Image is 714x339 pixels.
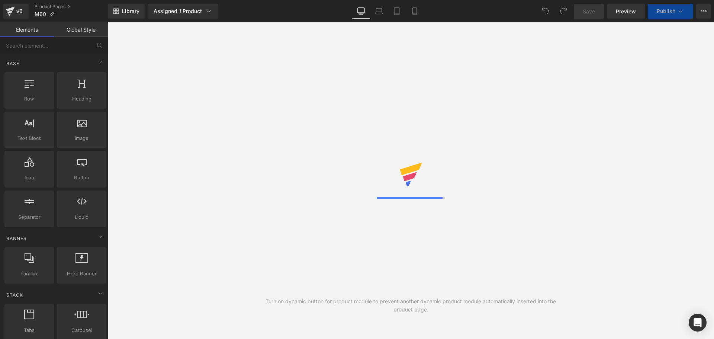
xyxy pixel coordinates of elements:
span: Preview [616,7,636,15]
span: Image [59,134,104,142]
div: Assigned 1 Product [154,7,212,15]
span: M60 [35,11,46,17]
button: Publish [648,4,693,19]
span: Separator [7,213,52,221]
button: Redo [556,4,571,19]
span: Button [59,174,104,182]
a: Desktop [352,4,370,19]
a: Laptop [370,4,388,19]
span: Stack [6,291,24,298]
span: Base [6,60,20,67]
a: New Library [108,4,145,19]
a: Product Pages [35,4,108,10]
span: Parallax [7,270,52,278]
span: Save [583,7,595,15]
span: Carousel [59,326,104,334]
span: Row [7,95,52,103]
div: Open Intercom Messenger [689,314,707,332]
span: Text Block [7,134,52,142]
div: v6 [15,6,24,16]
span: Heading [59,95,104,103]
a: Global Style [54,22,108,37]
span: Icon [7,174,52,182]
a: Tablet [388,4,406,19]
span: Liquid [59,213,104,221]
a: Mobile [406,4,424,19]
span: Publish [657,8,675,14]
span: Library [122,8,139,15]
span: Hero Banner [59,270,104,278]
a: v6 [3,4,29,19]
div: Turn on dynamic button for product module to prevent another dynamic product module automatically... [259,297,563,314]
a: Preview [607,4,645,19]
span: Tabs [7,326,52,334]
button: More [696,4,711,19]
button: Undo [538,4,553,19]
span: Banner [6,235,28,242]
